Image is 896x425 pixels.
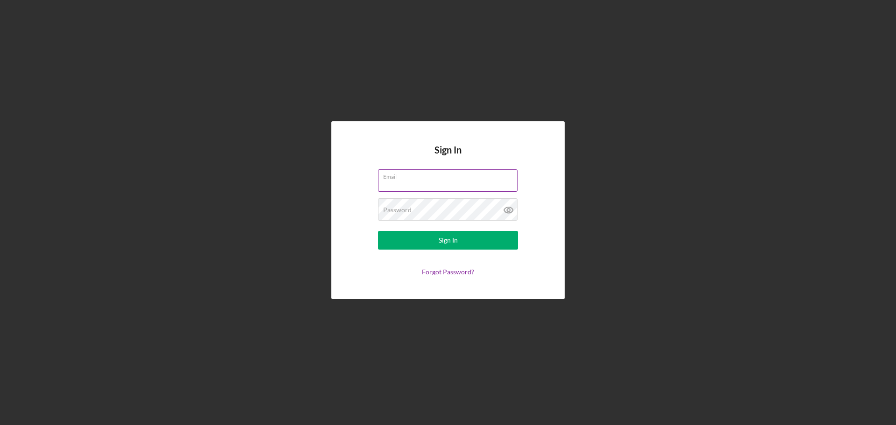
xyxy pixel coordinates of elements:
label: Password [383,206,412,214]
a: Forgot Password? [422,268,474,276]
div: Sign In [439,231,458,250]
button: Sign In [378,231,518,250]
h4: Sign In [434,145,462,169]
label: Email [383,170,518,180]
